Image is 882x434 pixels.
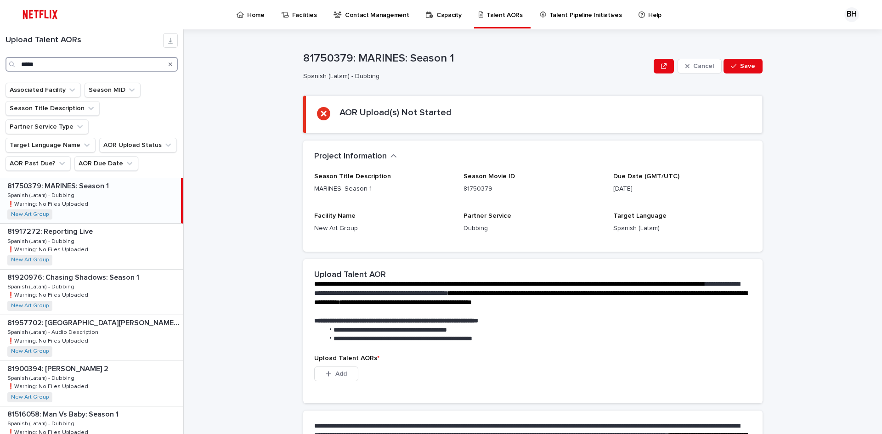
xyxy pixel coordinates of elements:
p: 81900394: [PERSON_NAME] 2 [7,363,110,373]
span: Add [335,371,347,377]
button: Project Information [314,152,397,162]
p: MARINES: Season 1 [314,184,452,194]
button: AOR Due Date [74,156,138,171]
button: Season MID [85,83,141,97]
p: ❗️Warning: No Files Uploaded [7,245,90,253]
p: 81750379 [464,184,602,194]
p: Spanish (Latam) - Dubbing [7,237,76,245]
p: New Art Group [314,224,452,233]
p: ❗️Warning: No Files Uploaded [7,382,90,390]
p: Spanish (Latam) - Dubbing [7,191,76,199]
span: Partner Service [464,213,511,219]
p: ❗️Warning: No Files Uploaded [7,290,90,299]
p: Spanish (Latam) - Dubbing [7,373,76,382]
a: New Art Group [11,257,49,263]
img: ifQbXi3ZQGMSEF7WDB7W [18,6,62,24]
p: Spanish (Latam) [613,224,752,233]
input: Search [6,57,178,72]
h2: Upload Talent AOR [314,270,386,280]
button: Associated Facility [6,83,81,97]
p: Spanish (Latam) - Dubbing [7,282,76,290]
span: Due Date (GMT/UTC) [613,173,679,180]
button: AOR Upload Status [99,138,177,152]
p: Dubbing [464,224,602,233]
p: ❗️Warning: No Files Uploaded [7,336,90,344]
p: ❗️Warning: No Files Uploaded [7,199,90,208]
p: 81920976: Chasing Shadows: Season 1 [7,271,141,282]
p: 81750379: MARINES: Season 1 [7,180,111,191]
div: BH [844,7,859,22]
p: 81516058: Man Vs Baby: Season 1 [7,408,120,419]
a: New Art Group [11,394,49,400]
p: Spanish (Latam) - Dubbing [303,73,646,80]
button: Save [724,59,763,73]
p: [DATE] [613,184,752,194]
p: 81957702: [GEOGRAPHIC_DATA][PERSON_NAME] (aka I'm not [PERSON_NAME]) [7,317,181,327]
span: Target Language [613,213,667,219]
p: Spanish (Latam) - Dubbing [7,419,76,427]
button: Add [314,366,358,381]
button: Partner Service Type [6,119,89,134]
span: Season Movie ID [464,173,515,180]
h1: Upload Talent AORs [6,35,163,45]
a: New Art Group [11,303,49,309]
span: Cancel [693,63,714,69]
button: Cancel [678,59,722,73]
button: Target Language Name [6,138,96,152]
p: Spanish (Latam) - Audio Description [7,327,100,336]
h2: Project Information [314,152,387,162]
span: Facility Name [314,213,356,219]
p: 81917272: Reporting Live [7,225,95,236]
p: 81750379: MARINES: Season 1 [303,52,650,65]
span: Save [740,63,755,69]
button: Season Title Description [6,101,100,116]
span: Season Title Description [314,173,391,180]
span: Upload Talent AORs [314,355,379,361]
button: AOR Past Due? [6,156,71,171]
a: New Art Group [11,348,49,355]
a: New Art Group [11,211,49,218]
h2: AOR Upload(s) Not Started [339,107,452,118]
